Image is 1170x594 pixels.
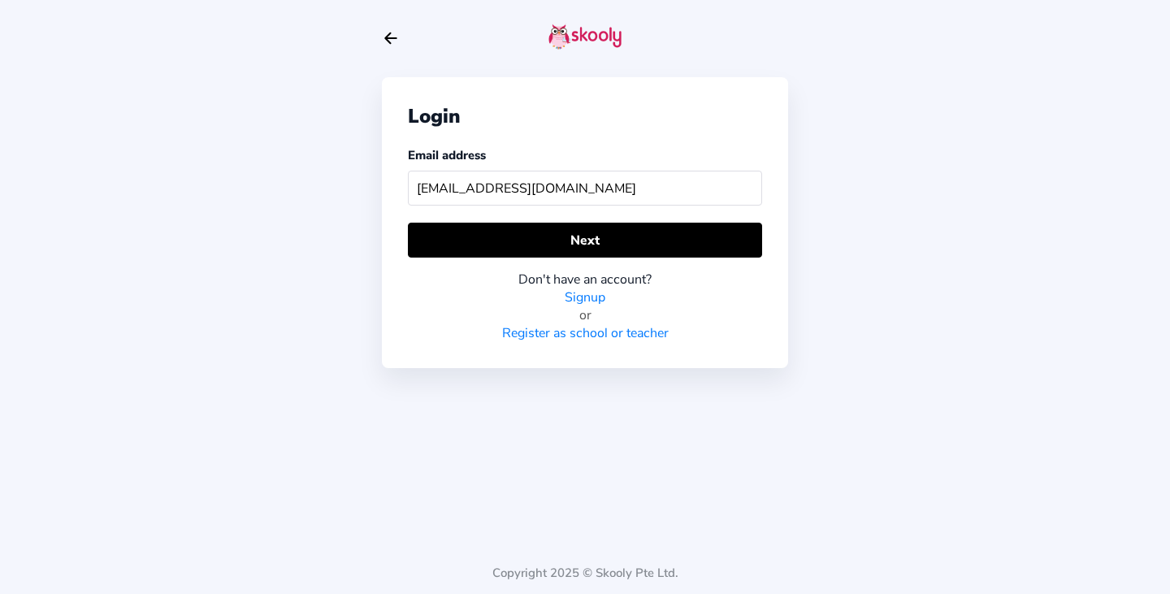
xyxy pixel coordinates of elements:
div: Don't have an account? [408,271,762,288]
button: arrow back outline [382,29,400,47]
a: Signup [565,288,605,306]
label: Email address [408,147,486,163]
div: or [408,306,762,324]
a: Register as school or teacher [502,324,669,342]
button: Next [408,223,762,258]
input: Your email address [408,171,762,206]
div: Login [408,103,762,129]
img: skooly-logo.png [548,24,622,50]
